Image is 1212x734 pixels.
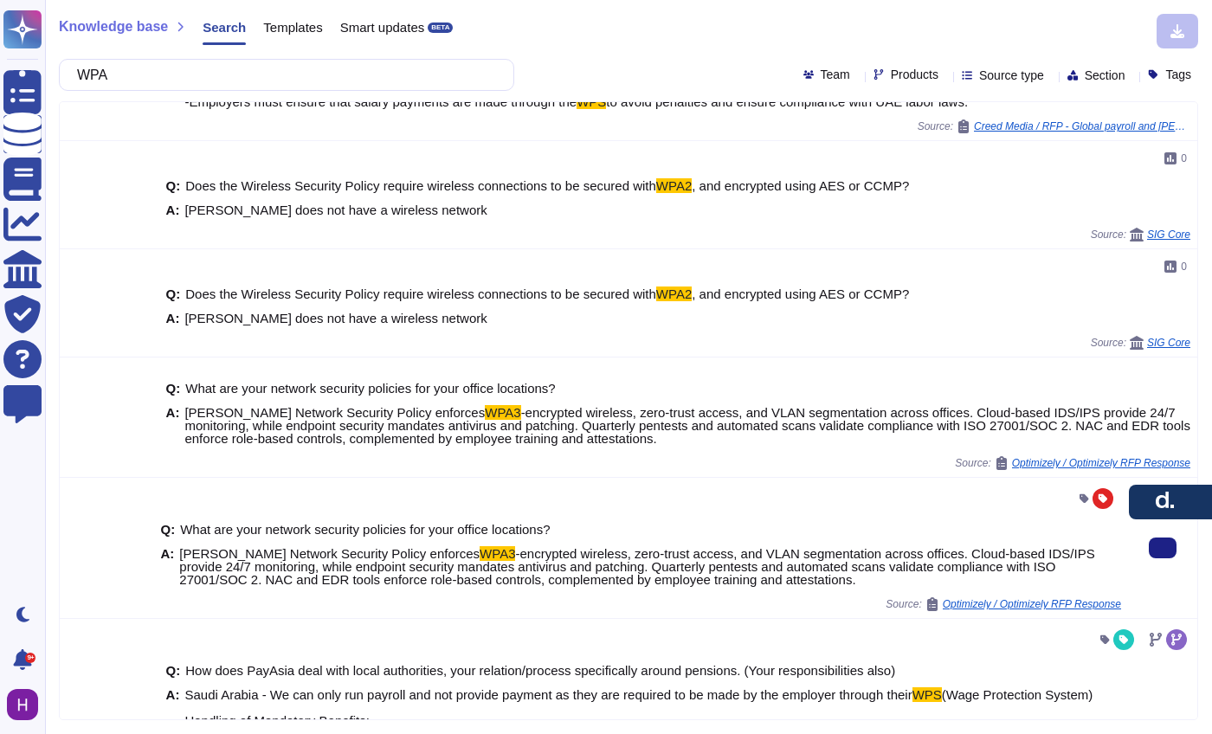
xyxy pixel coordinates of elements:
span: Source: [1091,228,1190,241]
span: SIG Core [1147,229,1190,240]
div: BETA [428,23,453,33]
span: Section [1085,69,1125,81]
mark: WPA2 [656,178,692,193]
button: user [3,686,50,724]
span: Smart updates [340,21,425,34]
span: Team [821,68,850,80]
span: Source: [1091,336,1190,350]
span: What are your network security policies for your office locations? [185,381,555,396]
span: Source: [886,597,1121,611]
b: A: [160,547,174,586]
span: , and encrypted using AES or CCMP? [692,287,909,301]
b: Q: [160,523,175,536]
b: A: [166,406,180,445]
span: Knowledge base [59,20,168,34]
span: [PERSON_NAME] does not have a wireless network [184,311,487,325]
span: 0 [1181,261,1187,272]
span: Saudi Arabia - We can only run payroll and not provide payment as they are required to be made by... [184,687,912,702]
span: SIG Core [1147,338,1190,348]
span: [PERSON_NAME] does not have a wireless network [184,203,487,217]
span: 0 [1181,153,1187,164]
b: Q: [166,287,181,300]
span: Search [203,21,246,34]
b: A: [166,312,180,325]
span: [PERSON_NAME] Network Security Policy enforces [184,405,485,420]
input: Search a question or template... [68,60,496,90]
span: Templates [263,21,322,34]
span: Does the Wireless Security Policy require wireless connections to be secured with [185,287,656,301]
span: Tags [1165,68,1191,80]
span: Does the Wireless Security Policy require wireless connections to be secured with [185,178,656,193]
span: Optimizely / Optimizely RFP Response [943,599,1121,609]
mark: WPA3 [485,405,520,420]
span: , and encrypted using AES or CCMP? [692,178,909,193]
span: to avoid penalties and ensure compliance with UAE labor laws. [606,94,968,109]
b: Q: [166,179,181,192]
b: Q: [166,664,181,677]
span: -encrypted wireless, zero-trust access, and VLAN segmentation across offices. Cloud-based IDS/IPS... [179,546,1094,587]
span: -encrypted wireless, zero-trust access, and VLAN segmentation across offices. Cloud-based IDS/IPS... [184,405,1189,446]
span: Source: [918,119,1190,133]
b: A: [166,203,180,216]
mark: WPA3 [480,546,515,561]
span: How does PayAsia deal with local authorities, your relation/process specifically around pensions.... [185,663,895,678]
mark: WPA2 [656,287,692,301]
img: user [7,689,38,720]
span: Optimizely / Optimizely RFP Response [1012,458,1190,468]
span: Creed Media / RFP - Global payroll and [PERSON_NAME] IT [974,121,1190,132]
span: Source: [955,456,1190,470]
span: Source type [979,69,1044,81]
mark: WPS [912,687,942,702]
span: What are your network security policies for your office locations? [180,522,550,537]
mark: WPS [577,94,606,109]
span: Products [891,68,938,80]
span: [PERSON_NAME] Network Security Policy enforces [179,546,480,561]
b: Q: [166,382,181,395]
div: 9+ [25,653,35,663]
